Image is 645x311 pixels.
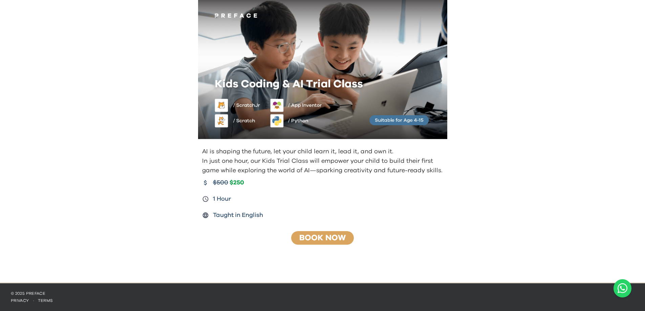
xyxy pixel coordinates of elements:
button: Book Now [289,231,356,245]
a: privacy [11,298,29,303]
button: Open WhatsApp chat [614,279,631,297]
a: terms [38,298,53,303]
a: Book Now [299,234,346,242]
a: Chat with us on WhatsApp [614,279,631,297]
span: · [29,298,38,303]
span: Taught in English [213,210,263,220]
p: AI is shaping the future, let your child learn it, lead it, and own it. [202,147,445,156]
span: 1 Hour [213,194,231,204]
span: $250 [230,179,244,187]
span: $500 [213,178,228,187]
p: In just one hour, our Kids Trial Class will empower your child to build their first game while ex... [202,156,445,175]
p: © 2025 Preface [11,291,634,296]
